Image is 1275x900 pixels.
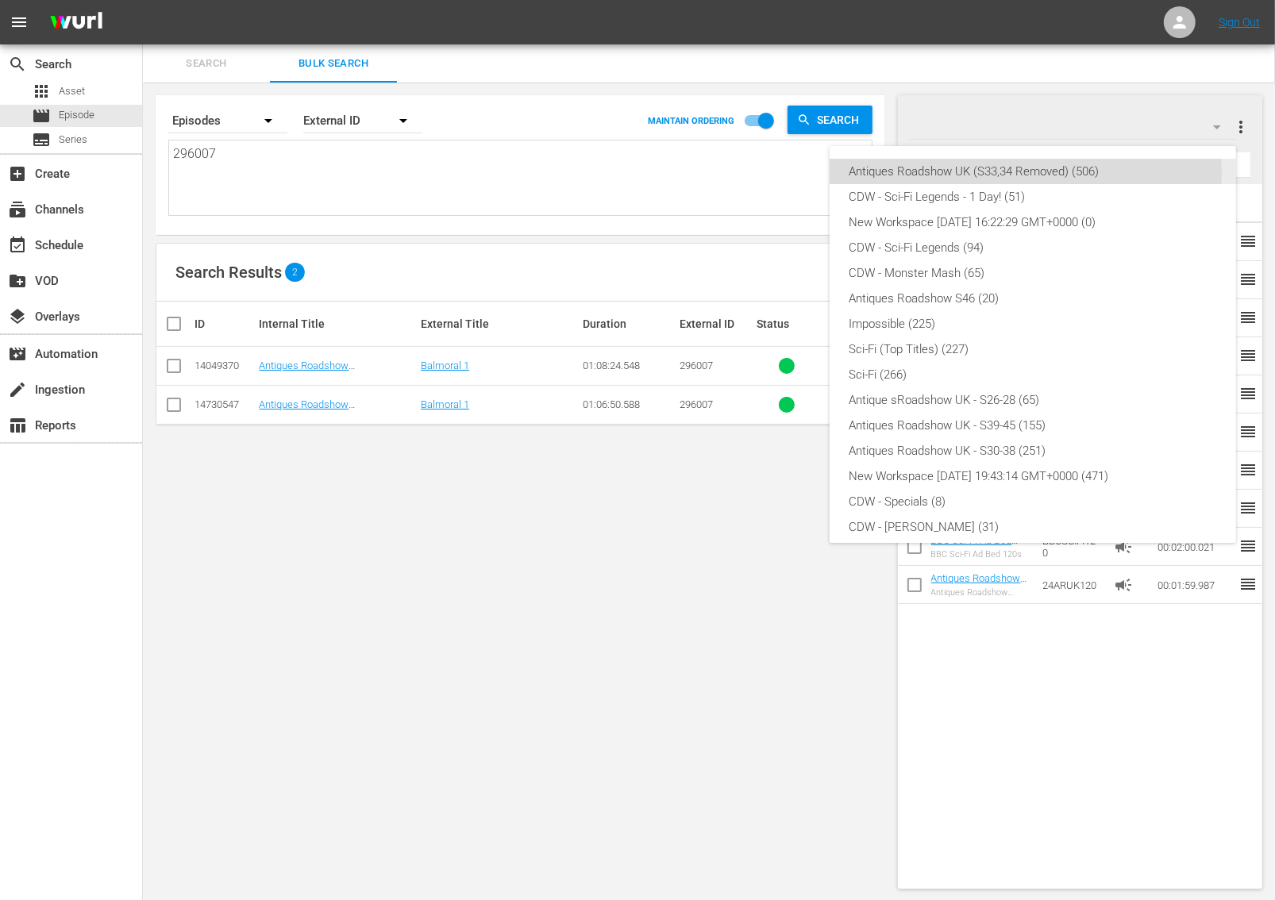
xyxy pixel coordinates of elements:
[849,514,1217,540] div: CDW - [PERSON_NAME] (31)
[849,540,1217,565] div: CDW - [PERSON_NAME] (29)
[849,438,1217,463] div: Antiques Roadshow UK - S30-38 (251)
[849,184,1217,210] div: CDW - Sci-Fi Legends - 1 Day! (51)
[849,311,1217,337] div: Impossible (225)
[849,210,1217,235] div: New Workspace [DATE] 16:22:29 GMT+0000 (0)
[849,337,1217,362] div: Sci-Fi (Top Titles) (227)
[849,260,1217,286] div: CDW - Monster Mash (65)
[849,286,1217,311] div: Antiques Roadshow S46 (20)
[849,413,1217,438] div: Antiques Roadshow UK - S39-45 (155)
[849,463,1217,489] div: New Workspace [DATE] 19:43:14 GMT+0000 (471)
[849,362,1217,387] div: Sci-Fi (266)
[849,387,1217,413] div: Antique sRoadshow UK - S26-28 (65)
[849,235,1217,260] div: CDW - Sci-Fi Legends (94)
[849,489,1217,514] div: CDW - Specials (8)
[849,159,1217,184] div: Antiques Roadshow UK (S33,34 Removed) (506)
